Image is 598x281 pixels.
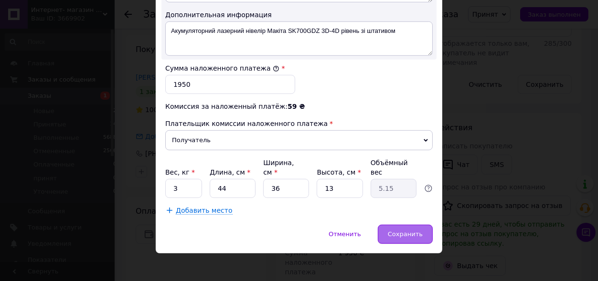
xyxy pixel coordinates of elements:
span: 59 ₴ [288,103,305,110]
label: Вес, кг [165,168,195,176]
label: Ширина, см [263,159,294,176]
label: Длина, см [210,168,250,176]
span: Добавить место [176,207,233,215]
span: Получатель [165,130,433,150]
span: Сохранить [388,230,423,238]
span: Отменить [329,230,361,238]
textarea: Акумуляторний лазерний нівелір Макіта SK700GDZ 3D-4D рівень зі штативом [165,21,433,56]
div: Комиссия за наложенный платёж: [165,102,433,111]
span: Плательщик комиссии наложенного платежа [165,120,328,127]
div: Объёмный вес [371,158,416,177]
label: Сумма наложенного платежа [165,64,279,72]
div: Дополнительная информация [165,10,433,20]
label: Высота, см [317,168,361,176]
